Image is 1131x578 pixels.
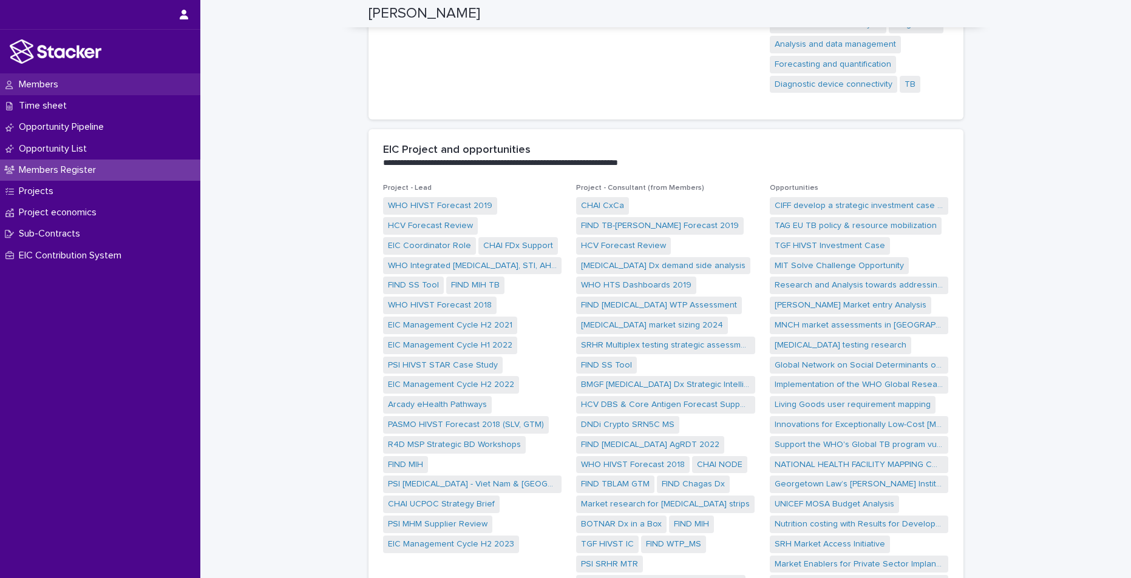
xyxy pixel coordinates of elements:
[14,207,106,218] p: Project economics
[662,478,725,491] a: FIND Chagas Dx
[775,498,894,511] a: UNICEF MOSA Budget Analysis
[451,279,500,292] a: FIND MIH TB
[14,121,114,133] p: Opportunity Pipeline
[775,200,944,212] a: CIFF develop a strategic investment case for a multiplex rapid diagnostic test (RDT) or self-test...
[775,359,944,372] a: Global Network on Social Determinants of Health Equity
[775,478,944,491] a: Georgetown Law’s [PERSON_NAME] Institute for National and Global Health Law
[775,378,944,391] a: Implementation of the WHO Global Research Agenda on Knowledge Translation (2025)
[388,459,423,471] a: FIND MIH
[581,279,691,292] a: WHO HTS Dashboards 2019
[388,518,487,531] a: PSI MHM Supplier Review
[581,418,674,431] a: DNDi Crypto SRN5C MS
[388,339,512,352] a: EIC Management Cycle H1 2022
[581,439,719,451] a: FIND [MEDICAL_DATA] AgRDT 2022
[14,79,68,90] p: Members
[775,58,891,71] a: Forecasting and quantification
[581,339,750,352] a: SRHR Multiplex testing strategic assessment
[775,220,937,232] a: TAG EU TB policy & resource mobilization
[775,439,944,451] a: Support the WHO's Global TB program vulnerable populations unit with scoping
[14,228,90,240] p: Sub-Contracts
[388,240,471,252] a: EIC Coordinator Role
[14,100,76,112] p: Time sheet
[14,186,63,197] p: Projects
[674,518,709,531] a: FIND MIH
[581,498,750,511] a: Market research for [MEDICAL_DATA] strips
[581,518,662,531] a: BOTNAR Dx in a Box
[383,184,432,192] span: Project - Lead
[775,339,906,352] a: [MEDICAL_DATA] testing research
[388,319,512,332] a: EIC Management Cycle H2 2021
[775,240,885,252] a: TGF HIVST Investment Case
[581,220,739,232] a: FIND TB-[PERSON_NAME] Forecast 2019
[388,418,544,431] a: PASMO HIVST Forecast 2018 (SLV, GTM)
[775,538,885,551] a: SRH Market Access Initiative
[388,478,557,491] a: PSI [MEDICAL_DATA] - Viet Nam & [GEOGRAPHIC_DATA]
[581,478,650,491] a: FIND TBLAM GTM
[581,538,634,551] a: TGF HIVST IC
[775,518,944,531] a: Nutrition costing with Results for Development
[775,459,944,471] a: NATIONAL HEALTH FACILITY MAPPING CONSULTANCY IN [GEOGRAPHIC_DATA]
[581,319,723,332] a: [MEDICAL_DATA] market sizing 2024
[388,260,557,272] a: WHO Integrated [MEDICAL_DATA], STI, AHD and Hep Landscape
[581,200,624,212] a: CHAI CxCa
[581,459,685,471] a: WHO HIVST Forecast 2018
[388,439,521,451] a: R4D MSP Strategic BD Workshops
[697,459,742,471] a: CHAI NODE
[388,398,487,411] a: Arcady eHealth Pathways
[775,558,944,571] a: Market Enablers for Private Sector Implant Provision
[581,299,737,312] a: FIND [MEDICAL_DATA] WTP Assessment
[10,39,101,64] img: stacker-logo-white.png
[14,143,97,155] p: Opportunity List
[581,398,750,411] a: HCV DBS & Core Antigen Forecast Support
[775,398,931,411] a: Living Goods user requirement mapping
[388,378,514,391] a: EIC Management Cycle H2 2022
[905,78,915,91] a: TB
[775,260,904,272] a: MIT Solve Challenge Opportunity
[388,200,492,212] a: WHO HIVST Forecast 2019
[775,78,892,91] a: Diagnostic device connectivity
[581,260,746,272] a: [MEDICAL_DATA] Dx demand side analysis
[14,164,106,176] p: Members Register
[581,558,638,571] a: PSI SRHR MTR
[388,359,498,372] a: PSI HIVST STAR Case Study
[775,279,944,292] a: Research and Analysis towards addressing climate change, energy , poverty and sustainable industr...
[775,319,944,332] a: MNCH market assessments in [GEOGRAPHIC_DATA] and [GEOGRAPHIC_DATA]
[775,299,926,312] a: [PERSON_NAME] Market entry Analysis
[775,38,896,51] a: Analysis and data management
[388,299,492,312] a: WHO HIVST Forecast 2018
[14,250,131,261] p: EIC Contribution System
[581,359,632,372] a: FIND SS Tool
[388,538,514,551] a: EIC Management Cycle H2 2023
[388,279,439,292] a: FIND SS Tool
[775,418,944,431] a: Innovations for Exceptionally Low-Cost [MEDICAL_DATA] (mAb) Manufacturing
[646,538,701,551] a: FIND WTP_MS
[581,240,666,252] a: HCV Forecast Review
[581,378,750,391] a: BMGF [MEDICAL_DATA] Dx Strategic Intelligence
[388,220,473,232] a: HCV Forecast Review
[770,184,818,192] span: Opportunities
[388,498,495,511] a: CHAI UCPOC Strategy Brief
[576,184,704,192] span: Project - Consultant (from Members)
[369,5,480,22] h2: [PERSON_NAME]
[483,240,553,252] a: CHAI FDx Support
[383,144,531,157] h2: EIC Project and opportunities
